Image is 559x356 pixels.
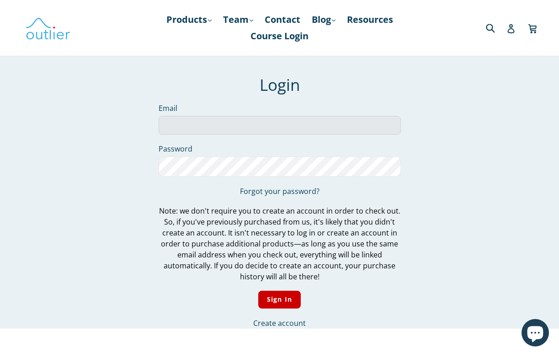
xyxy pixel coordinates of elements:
[258,291,301,309] input: Sign In
[159,103,401,114] label: Email
[307,11,340,28] a: Blog
[159,143,401,154] label: Password
[260,11,305,28] a: Contact
[159,75,401,94] h1: Login
[218,11,258,28] a: Team
[253,318,306,328] a: Create account
[342,11,398,28] a: Resources
[159,205,401,282] p: Note: we don't require you to create an account in order to check out. So, if you've previously p...
[25,15,71,41] img: Outlier Linguistics
[162,11,216,28] a: Products
[519,319,552,349] inbox-online-store-chat: Shopify online store chat
[484,18,509,37] input: Search
[246,28,313,44] a: Course Login
[240,186,319,196] a: Forgot your password?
